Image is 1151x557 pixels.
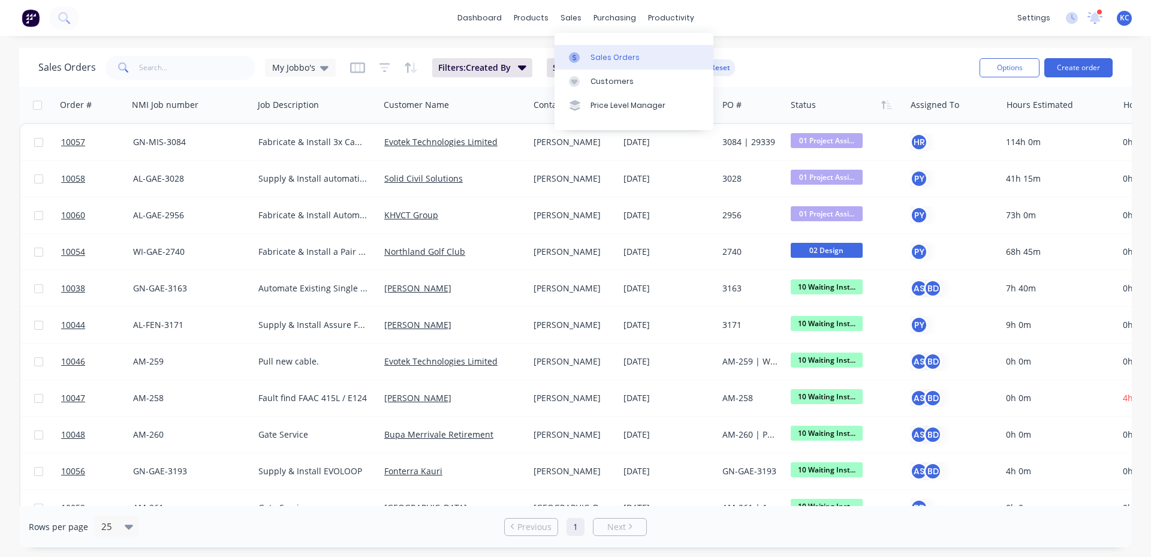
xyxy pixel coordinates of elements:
[61,124,133,160] a: 10057
[1123,392,1148,404] span: 4h 0m
[722,502,778,514] div: AM-261 | 111652
[791,462,863,477] span: 10 Waiting Inst...
[910,170,928,188] button: PY
[29,521,88,533] span: Rows per page
[722,356,778,368] div: AM-259 | WO-29311
[623,502,713,514] div: [DATE]
[924,279,942,297] div: BD
[791,353,863,368] span: 10 Waiting Inst...
[1007,99,1073,111] div: Hours Estimated
[451,9,508,27] a: dashboard
[722,392,778,404] div: AM-258
[910,353,928,371] div: AS
[722,319,778,331] div: 3171
[924,389,942,407] div: BD
[534,356,610,368] div: [PERSON_NAME]
[384,429,493,440] a: Bupa Merrivale Retirement
[980,58,1039,77] button: Options
[534,246,610,258] div: [PERSON_NAME]
[1123,209,1148,221] span: 0h 0m
[1044,58,1113,77] button: Create order
[567,518,584,536] a: Page 1 is your current page
[1006,246,1108,258] div: 68h 45m
[1123,465,1148,477] span: 0h 0m
[547,58,692,77] button: Sorting:Status, Created Date
[258,465,369,477] div: Supply & Install EVOLOOP
[722,246,778,258] div: 2740
[924,353,942,371] div: BD
[534,319,610,331] div: [PERSON_NAME]
[61,234,133,270] a: 10054
[706,59,735,76] button: Reset
[384,282,451,294] a: [PERSON_NAME]
[910,499,928,517] button: BD
[910,426,942,444] button: ASBD
[133,209,243,221] div: AL-GAE-2956
[384,319,451,330] a: [PERSON_NAME]
[534,282,610,294] div: [PERSON_NAME]
[910,426,928,444] div: AS
[1006,209,1108,221] div: 73h 0m
[61,161,133,197] a: 10058
[590,100,665,111] div: Price Level Manager
[623,429,713,441] div: [DATE]
[1006,136,1108,148] div: 114h 0m
[1123,246,1148,257] span: 0h 0m
[22,9,40,27] img: Factory
[1006,356,1108,368] div: 0h 0m
[60,99,92,111] div: Order #
[61,282,85,294] span: 10038
[642,9,700,27] div: productivity
[258,209,369,221] div: Fabricate & Install Automatic Aluminium Sliding Gate
[1006,502,1108,514] div: 0h 0m
[1123,356,1148,367] span: 0h 0m
[911,99,959,111] div: Assigned To
[555,70,713,94] a: Customers
[139,56,256,80] input: Search...
[258,246,369,258] div: Fabricate & Install a Pair of Automatic Solar Powered Swing Gates
[384,392,451,404] a: [PERSON_NAME]
[593,521,646,533] a: Next page
[590,52,640,63] div: Sales Orders
[534,136,610,148] div: [PERSON_NAME]
[258,356,369,368] div: Pull new cable.
[910,279,928,297] div: AS
[61,417,133,453] a: 10048
[133,465,243,477] div: GN-GAE-3193
[517,521,552,533] span: Previous
[133,319,243,331] div: AL-FEN-3171
[432,58,532,77] button: Filters:Created By
[555,9,587,27] div: sales
[61,502,85,514] span: 10059
[722,282,778,294] div: 3163
[555,94,713,118] a: Price Level Manager
[534,173,610,185] div: [PERSON_NAME]
[61,319,85,331] span: 10044
[534,392,610,404] div: [PERSON_NAME]
[1123,282,1148,294] span: 0h 0m
[384,173,463,184] a: Solid Civil Solutions
[791,99,816,111] div: Status
[61,344,133,380] a: 10046
[133,173,243,185] div: AL-GAE-3028
[1006,392,1108,404] div: 0h 0m
[791,279,863,294] span: 10 Waiting Inst...
[1120,13,1129,23] span: KC
[133,392,243,404] div: AM-258
[1123,502,1148,513] span: 0h 0m
[1006,465,1108,477] div: 4h 0m
[61,453,133,489] a: 10056
[910,243,928,261] div: PY
[258,282,369,294] div: Automate Existing Single Leaf Swing Gate
[508,9,555,27] div: products
[258,392,369,404] div: Fault find FAAC 415L / E124
[61,490,133,526] a: 10059
[791,206,863,221] span: 01 Project Assi...
[61,173,85,185] span: 10058
[910,316,928,334] div: PY
[910,133,928,151] button: HR
[61,136,85,148] span: 10057
[38,62,96,73] h1: Sales Orders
